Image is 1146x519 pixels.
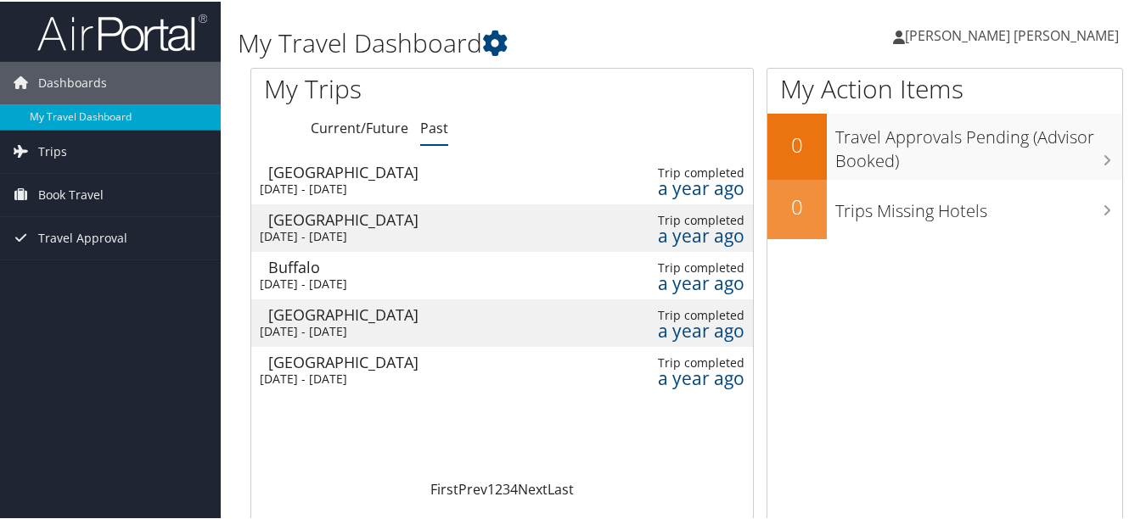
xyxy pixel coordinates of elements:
h1: My Travel Dashboard [238,24,836,59]
a: Past [420,117,448,136]
a: Prev [458,478,487,497]
a: Last [548,478,574,497]
div: a year ago [649,179,744,194]
a: Next [518,478,548,497]
div: [DATE] - [DATE] [260,370,425,385]
a: Current/Future [311,117,408,136]
div: Trip completed [649,259,744,274]
a: [PERSON_NAME] [PERSON_NAME] [893,8,1136,59]
div: a year ago [649,274,744,289]
div: [GEOGRAPHIC_DATA] [268,353,434,368]
div: [GEOGRAPHIC_DATA] [268,305,434,321]
div: [DATE] - [DATE] [260,322,425,338]
div: [GEOGRAPHIC_DATA] [268,210,434,226]
span: [PERSON_NAME] [PERSON_NAME] [905,25,1119,43]
h3: Trips Missing Hotels [835,189,1122,221]
div: [DATE] - [DATE] [260,180,425,195]
h2: 0 [767,191,827,220]
span: Dashboards [38,60,107,103]
h1: My Action Items [767,70,1122,105]
div: Trip completed [649,306,744,321]
h1: My Trips [264,70,531,105]
a: 2 [495,478,503,497]
div: Buffalo [268,258,434,273]
div: Trip completed [649,211,744,226]
img: airportal-logo.png [37,11,207,51]
a: 1 [487,478,495,497]
div: [DATE] - [DATE] [260,227,425,243]
h2: 0 [767,129,827,158]
div: a year ago [649,369,744,384]
a: 3 [503,478,510,497]
span: Travel Approval [38,215,127,258]
div: Trip completed [649,164,744,179]
div: a year ago [649,321,744,337]
div: a year ago [649,226,744,242]
div: [GEOGRAPHIC_DATA] [268,163,434,178]
a: First [430,478,458,497]
a: 0Trips Missing Hotels [767,178,1122,237]
span: Book Travel [38,172,104,215]
span: Trips [38,129,67,171]
div: [DATE] - [DATE] [260,275,425,290]
div: Trip completed [649,354,744,369]
a: 4 [510,478,518,497]
a: 0Travel Approvals Pending (Advisor Booked) [767,112,1122,177]
h3: Travel Approvals Pending (Advisor Booked) [835,115,1122,171]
